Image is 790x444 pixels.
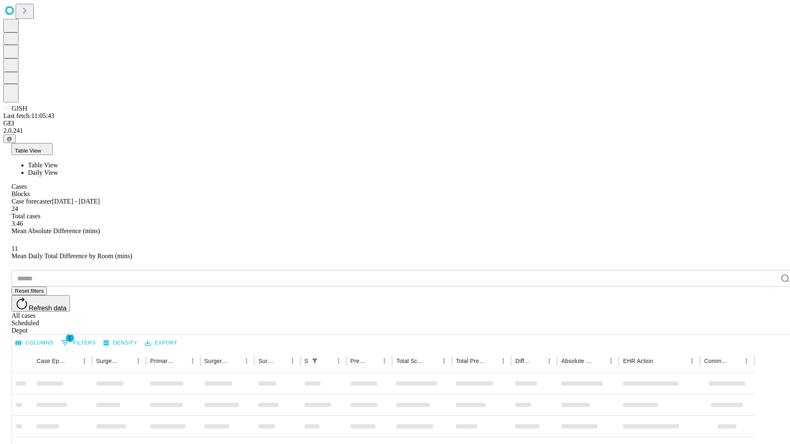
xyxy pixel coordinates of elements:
div: Primary Service [150,358,174,364]
button: Sort [175,355,187,367]
button: Menu [438,355,450,367]
button: Refresh data [12,295,70,312]
span: Last fetch: 11:05:43 [3,112,54,119]
button: Table View [12,143,53,155]
span: Daily View [28,169,58,176]
div: Absolute Difference [561,358,593,364]
div: Surgeon Name [96,358,120,364]
div: EHR Action [623,358,653,364]
button: Menu [333,355,344,367]
span: @ [7,136,12,142]
button: Menu [605,355,617,367]
button: Sort [594,355,605,367]
div: Case Epic Id [37,358,66,364]
div: Surgery Name [204,358,228,364]
div: Total Scheduled Duration [396,358,426,364]
span: Table View [28,162,58,169]
span: 11 [12,245,18,252]
button: Sort [67,355,79,367]
span: 1 [66,334,74,342]
button: Sort [275,355,287,367]
div: GEI [3,120,787,127]
button: Show filters [59,336,98,349]
span: 3.46 [12,220,23,227]
div: Predicted In Room Duration [351,358,367,364]
button: Menu [544,355,555,367]
div: Total Predicted Duration [456,358,486,364]
button: Select columns [14,337,56,349]
span: 24 [12,205,18,212]
button: Sort [532,355,544,367]
span: Case forecaster [12,198,52,205]
button: Sort [121,355,132,367]
span: Mean Daily Total Difference by Room (mins) [12,252,132,259]
button: Export [143,337,179,349]
span: [DATE] - [DATE] [52,198,100,205]
button: Menu [379,355,390,367]
div: Difference [515,358,531,364]
div: Comments [704,358,728,364]
button: Sort [729,355,741,367]
button: Menu [287,355,298,367]
span: Refresh data [29,305,67,312]
button: Sort [427,355,438,367]
div: 1 active filter [309,355,321,367]
button: Menu [132,355,144,367]
button: @ [3,134,16,143]
button: Menu [686,355,698,367]
button: Sort [229,355,241,367]
button: Sort [654,355,665,367]
button: Menu [497,355,509,367]
button: Sort [367,355,379,367]
button: Menu [741,355,752,367]
div: Surgery Date [258,358,274,364]
span: Reset filters [15,288,44,294]
button: Menu [241,355,252,367]
span: GJSH [12,105,27,112]
button: Sort [486,355,497,367]
button: Reset filters [12,287,47,295]
button: Menu [79,355,90,367]
span: Total cases [12,213,40,220]
button: Density [101,337,139,349]
button: Menu [187,355,198,367]
button: Show filters [309,355,321,367]
span: Table View [15,148,41,154]
div: 2.0.241 [3,127,787,134]
button: Sort [321,355,333,367]
span: Mean Absolute Difference (mins) [12,227,100,234]
div: Scheduled In Room Duration [304,358,308,364]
